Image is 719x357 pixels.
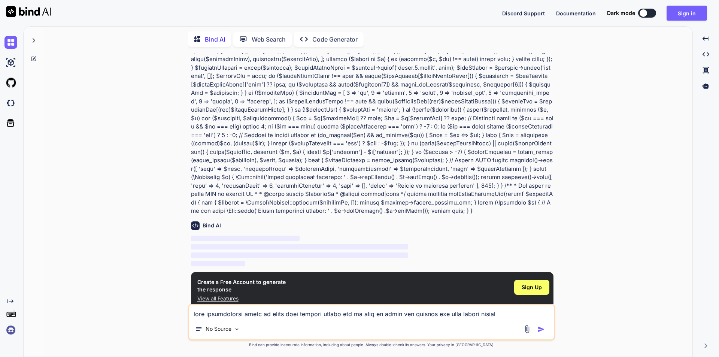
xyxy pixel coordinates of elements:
[523,325,531,333] img: attachment
[522,284,542,291] span: Sign Up
[4,97,17,109] img: darkCloudIdeIcon
[6,6,51,17] img: Bind AI
[252,35,286,44] p: Web Search
[4,324,17,336] img: signin
[502,10,545,16] span: Discord Support
[197,295,286,302] p: View all Features
[556,10,596,16] span: Documentation
[234,326,240,332] img: Pick Models
[205,35,225,44] p: Bind AI
[191,236,300,241] span: ‌
[197,278,286,293] h1: Create a Free Account to generate the response
[206,325,231,333] p: No Source
[312,35,358,44] p: Code Generator
[502,9,545,17] button: Discord Support
[667,6,707,21] button: Sign in
[188,342,555,348] p: Bind can provide inaccurate information, including about people. Always double-check its answers....
[4,56,17,69] img: ai-studio
[556,9,596,17] button: Documentation
[191,244,409,249] span: ‌
[191,261,245,266] span: ‌
[191,252,409,258] span: ‌
[4,36,17,49] img: chat
[607,9,635,17] span: Dark mode
[4,76,17,89] img: githubLight
[203,222,221,229] h6: Bind AI
[537,326,545,333] img: icon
